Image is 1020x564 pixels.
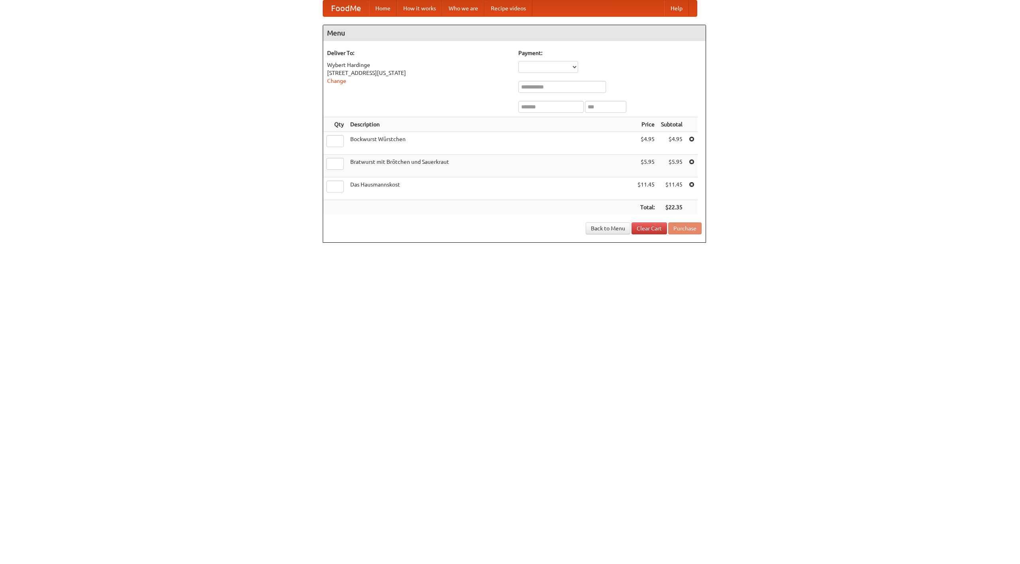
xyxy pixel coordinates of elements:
[634,200,658,215] th: Total:
[369,0,397,16] a: Home
[323,25,706,41] h4: Menu
[327,78,346,84] a: Change
[668,222,702,234] button: Purchase
[634,132,658,155] td: $4.95
[658,132,686,155] td: $4.95
[347,155,634,177] td: Bratwurst mit Brötchen und Sauerkraut
[347,177,634,200] td: Das Hausmannskost
[634,177,658,200] td: $11.45
[658,177,686,200] td: $11.45
[323,117,347,132] th: Qty
[484,0,532,16] a: Recipe videos
[658,155,686,177] td: $5.95
[327,69,510,77] div: [STREET_ADDRESS][US_STATE]
[347,117,634,132] th: Description
[323,0,369,16] a: FoodMe
[634,117,658,132] th: Price
[632,222,667,234] a: Clear Cart
[327,49,510,57] h5: Deliver To:
[327,61,510,69] div: Wybert Hardinge
[442,0,484,16] a: Who we are
[658,117,686,132] th: Subtotal
[634,155,658,177] td: $5.95
[586,222,630,234] a: Back to Menu
[397,0,442,16] a: How it works
[347,132,634,155] td: Bockwurst Würstchen
[658,200,686,215] th: $22.35
[664,0,689,16] a: Help
[518,49,702,57] h5: Payment:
